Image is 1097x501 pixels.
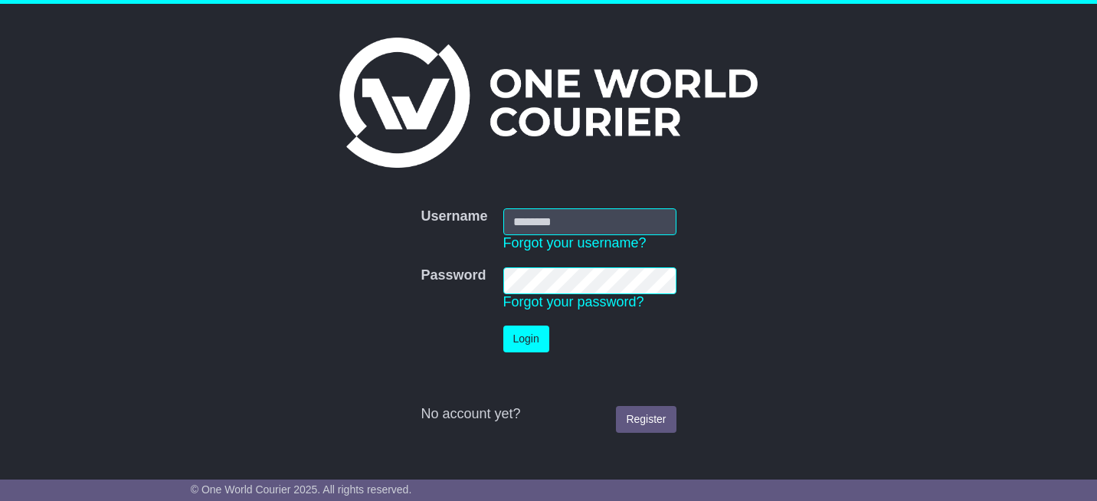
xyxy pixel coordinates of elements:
[616,406,676,433] a: Register
[503,235,647,250] a: Forgot your username?
[421,267,486,284] label: Password
[503,294,644,309] a: Forgot your password?
[503,326,549,352] button: Login
[421,406,676,423] div: No account yet?
[191,483,412,496] span: © One World Courier 2025. All rights reserved.
[339,38,758,168] img: One World
[421,208,487,225] label: Username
